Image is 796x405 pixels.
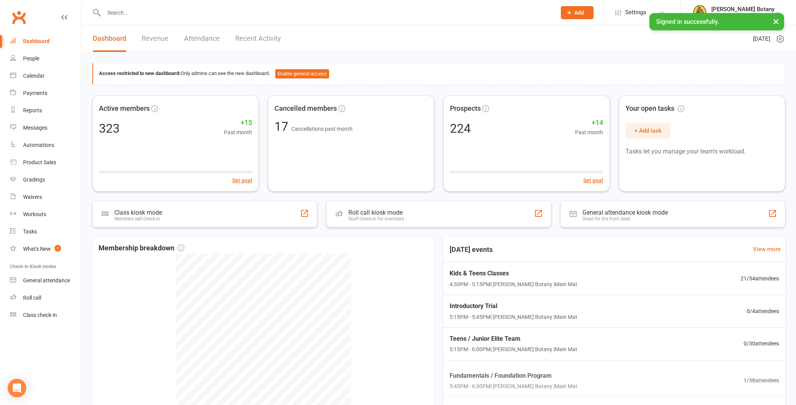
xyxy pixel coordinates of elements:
[102,7,551,18] input: Search...
[348,216,404,222] div: Staff check-in for members
[10,85,81,102] a: Payments
[10,223,81,240] a: Tasks
[23,159,56,165] div: Product Sales
[23,55,39,62] div: People
[450,334,577,344] span: Teens / Junior Elite Team
[625,123,671,139] button: + Add task
[274,119,291,134] span: 17
[625,4,646,21] span: Settings
[10,171,81,188] a: Gradings
[450,301,577,311] span: Introductory Trial
[23,73,45,79] div: Calendar
[224,117,252,128] span: +15
[99,122,120,135] div: 323
[10,119,81,137] a: Messages
[450,280,577,288] span: 4:30PM - 5:15PM | [PERSON_NAME] Botany | Main Mat
[23,194,42,200] div: Waivers
[575,117,603,128] span: +14
[574,10,584,16] span: Add
[99,70,181,76] strong: Access restricted to new dashboard:
[23,246,51,252] div: What's New
[583,176,603,185] button: Set goal
[10,272,81,289] a: General attendance kiosk mode
[23,107,42,113] div: Reports
[142,25,169,52] a: Revenue
[291,126,353,132] span: Cancellations past month
[10,154,81,171] a: Product Sales
[55,245,61,252] span: 1
[753,245,781,254] a: View more
[753,34,770,43] span: [DATE]
[711,6,774,13] div: [PERSON_NAME] Botany
[23,312,57,318] div: Class check-in
[10,188,81,206] a: Waivers
[450,345,577,354] span: 5:15PM - 6:00PM | [PERSON_NAME] Botany | Main Mat
[10,206,81,223] a: Workouts
[10,137,81,154] a: Automations
[8,379,26,397] div: Open Intercom Messenger
[656,18,719,25] span: Signed in successfully.
[10,67,81,85] a: Calendar
[114,209,162,216] div: Class kiosk mode
[10,289,81,307] a: Roll call
[450,122,471,135] div: 224
[561,6,594,19] button: Add
[450,382,577,391] span: 5:45PM - 6:30PM | [PERSON_NAME] Botany | Main Mat
[23,211,46,217] div: Workouts
[348,209,404,216] div: Roll call kiosk mode
[10,33,81,50] a: Dashboard
[10,307,81,324] a: Class kiosk mode
[625,147,779,157] p: Tasks let you manage your team's workload.
[232,176,252,185] button: Set goal
[10,50,81,67] a: People
[99,69,779,78] div: Only admins can see the new dashboard.
[93,25,126,52] a: Dashboard
[184,25,220,52] a: Attendance
[575,128,603,137] span: Past month
[747,307,779,315] span: 0 / 4 attendees
[711,13,774,20] div: [PERSON_NAME] Botany
[769,13,783,30] button: ×
[23,177,45,183] div: Gradings
[23,295,41,301] div: Roll call
[274,103,337,114] span: Cancelled members
[450,103,481,114] span: Prospects
[443,243,499,257] h3: [DATE] events
[275,69,329,78] button: Enable general access
[10,240,81,258] a: What's New1
[23,228,37,235] div: Tasks
[582,209,668,216] div: General attendance kiosk mode
[99,243,184,254] span: Membership breakdown
[23,277,70,283] div: General attendance
[99,103,150,114] span: Active members
[23,38,50,44] div: Dashboard
[625,103,684,114] span: Your open tasks
[114,216,162,222] div: Members self check-in
[744,340,779,348] span: 0 / 30 attendees
[23,142,54,148] div: Automations
[582,216,668,222] div: Great for the front desk
[224,128,252,137] span: Past month
[23,125,47,131] div: Messages
[10,102,81,119] a: Reports
[450,371,577,381] span: Fundamentals / Foundation Program
[235,25,281,52] a: Recent Activity
[741,274,779,283] span: 21 / 54 attendees
[23,90,47,96] div: Payments
[692,5,707,20] img: thumb_image1629331612.png
[9,8,28,27] a: Clubworx
[450,268,577,278] span: Kids & Teens Classes
[450,313,577,321] span: 5:15PM - 5:45PM | [PERSON_NAME] Botany | Main Mat
[744,377,779,385] span: 1 / 58 attendees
